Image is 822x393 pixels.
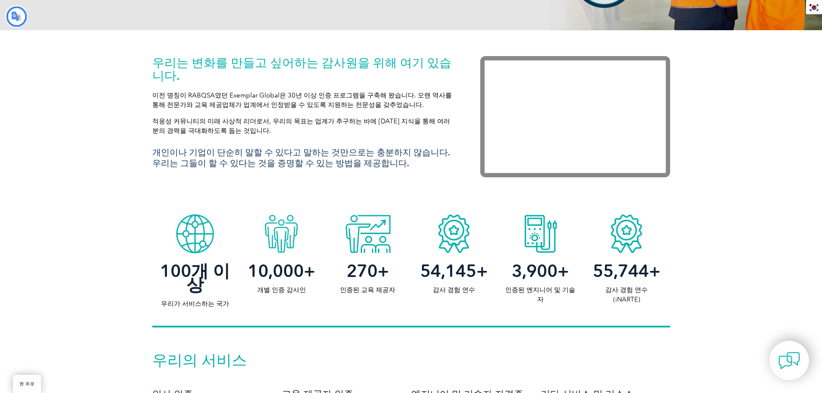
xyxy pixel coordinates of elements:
font: 우리는 변화를 만들고 싶어하는 감사원을 위해 여기 있습니다. [152,55,451,83]
font: 적응성 커뮤니티의 미래 사상적 리더로서, 우리의 목표는 업계가 추구하는 바에 [DATE] 지식을 통해 여러분의 경력을 극대화하도록 돕는 것입니다. [152,117,450,135]
font: 54,145+ [420,261,488,281]
font: 감사 경험 연수 [433,286,475,294]
font: 55,744+ [593,261,661,281]
font: 3,900+ [512,261,569,281]
font: 개별 인증 감사인 [257,286,306,294]
font: 인증된 교육 제공자 [340,286,395,294]
font: 개 이상 [186,261,230,295]
font: (iNARTE) [613,296,640,303]
img: contact-chat.png [778,350,800,371]
font: 이전 명칭이 RABQSA였던 Exemplar Global은 30년 이상 인증 프로그램을 구축해 왔습니다. 오랜 역사를 통해 전문가와 교육 제공업체가 업계에서 인정받을 수 있도... [152,91,452,109]
font: 우리가 서비스하는 국가 [161,300,229,308]
font: 맨 위로 [19,381,35,387]
font: 100 [160,261,191,281]
font: 인증된 엔지니어 및 기술자 [505,286,575,303]
font: 10,000+ [248,261,315,281]
iframe: Exemplar Global: 변화를 만들기 위한 협력 [480,56,670,177]
font: 우리의 서비스 [152,351,247,369]
font: 270+ [346,261,389,281]
font: 우리는 그들이 할 수 있다는 것을 증명할 수 있는 방법을 제공합니다. [152,158,409,168]
img: en [809,3,819,12]
a: 맨 위로 [13,375,41,393]
font: 개인이나 기업이 단순히 말할 수 있다고 말하는 것만으로는 충분하지 않습니다. [152,147,450,157]
font: 감사 경험 연수 [605,286,648,294]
